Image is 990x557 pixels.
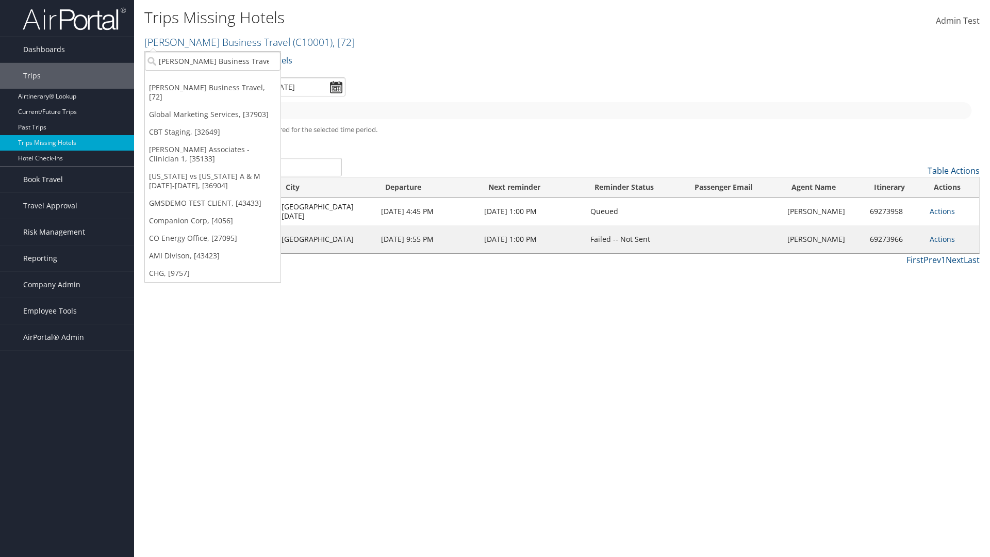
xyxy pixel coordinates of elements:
[276,177,376,198] th: City: activate to sort column ascending
[782,198,865,225] td: [PERSON_NAME]
[964,254,980,266] a: Last
[923,254,941,266] a: Prev
[928,165,980,176] a: Table Actions
[585,198,685,225] td: Queued
[936,5,980,37] a: Admin Test
[479,198,586,225] td: [DATE] 1:00 PM
[930,206,955,216] a: Actions
[145,52,280,71] input: Search Accounts
[145,230,280,247] a: CO Energy Office, [27095]
[23,193,77,219] span: Travel Approval
[23,37,65,62] span: Dashboards
[145,247,280,265] a: AMI Divison, [43423]
[333,35,355,49] span: , [ 72 ]
[23,245,57,271] span: Reporting
[782,177,865,198] th: Agent Name
[293,35,333,49] span: ( C10001 )
[865,198,925,225] td: 69273958
[925,177,979,198] th: Actions
[479,225,586,253] td: [DATE] 1:00 PM
[276,198,376,225] td: [GEOGRAPHIC_DATA][DATE]
[479,177,586,198] th: Next reminder
[145,79,280,106] a: [PERSON_NAME] Business Travel, [72]
[144,35,355,49] a: [PERSON_NAME] Business Travel
[585,177,685,198] th: Reminder Status
[23,324,84,350] span: AirPortal® Admin
[23,219,85,245] span: Risk Management
[782,225,865,253] td: [PERSON_NAME]
[144,7,701,28] h1: Trips Missing Hotels
[23,272,80,298] span: Company Admin
[23,298,77,324] span: Employee Tools
[276,225,376,253] td: [GEOGRAPHIC_DATA]
[237,77,345,96] input: [DATE] - [DATE]
[152,125,972,135] h5: * progress bar represents overnights covered for the selected time period.
[685,177,783,198] th: Passenger Email: activate to sort column ascending
[145,212,280,230] a: Companion Corp, [4056]
[930,234,955,244] a: Actions
[376,198,478,225] td: [DATE] 4:45 PM
[865,225,925,253] td: 69273966
[376,177,478,198] th: Departure: activate to sort column ascending
[906,254,923,266] a: First
[144,54,701,68] p: Filter:
[946,254,964,266] a: Next
[145,106,280,123] a: Global Marketing Services, [37903]
[936,15,980,26] span: Admin Test
[145,168,280,194] a: [US_STATE] vs [US_STATE] A & M [DATE]-[DATE], [36904]
[23,7,126,31] img: airportal-logo.png
[376,225,478,253] td: [DATE] 9:55 PM
[145,141,280,168] a: [PERSON_NAME] Associates - Clinician 1, [35133]
[23,63,41,89] span: Trips
[145,265,280,282] a: CHG, [9757]
[145,123,280,141] a: CBT Staging, [32649]
[941,254,946,266] a: 1
[23,167,63,192] span: Book Travel
[585,225,685,253] td: Failed -- Not Sent
[865,177,925,198] th: Itinerary
[145,194,280,212] a: GMSDEMO TEST CLIENT, [43433]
